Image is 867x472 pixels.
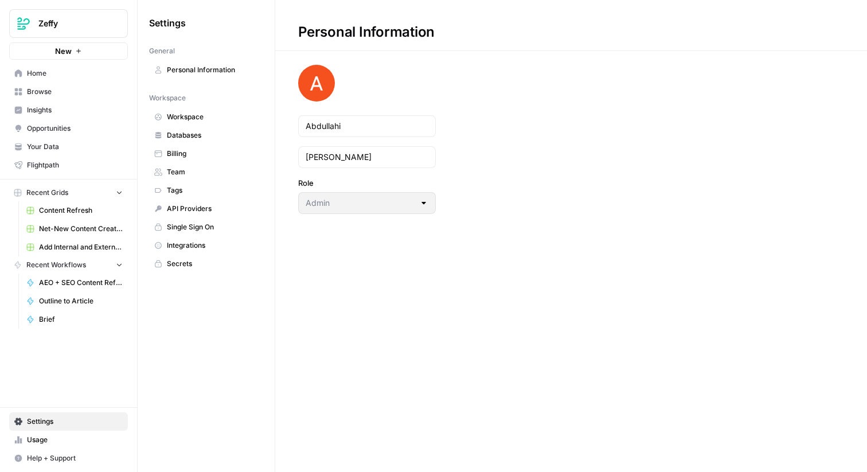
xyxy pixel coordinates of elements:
[149,145,263,163] a: Billing
[167,65,258,75] span: Personal Information
[275,23,458,41] div: Personal Information
[27,160,123,170] span: Flightpath
[149,181,263,200] a: Tags
[9,412,128,431] a: Settings
[21,274,128,292] a: AEO + SEO Content Refresh
[149,93,186,103] span: Workspace
[39,314,123,325] span: Brief
[167,112,258,122] span: Workspace
[27,435,123,445] span: Usage
[149,255,263,273] a: Secrets
[27,87,123,97] span: Browse
[39,296,123,306] span: Outline to Article
[39,224,123,234] span: Net-New Content Creation
[9,101,128,119] a: Insights
[27,68,123,79] span: Home
[21,310,128,329] a: Brief
[9,9,128,38] button: Workspace: Zeffy
[9,449,128,467] button: Help + Support
[149,61,263,79] a: Personal Information
[9,138,128,156] a: Your Data
[149,108,263,126] a: Workspace
[39,278,123,288] span: AEO + SEO Content Refresh
[9,83,128,101] a: Browse
[167,130,258,141] span: Databases
[27,105,123,115] span: Insights
[149,46,175,56] span: General
[13,13,34,34] img: Zeffy Logo
[149,16,186,30] span: Settings
[9,119,128,138] a: Opportunities
[167,149,258,159] span: Billing
[9,42,128,60] button: New
[167,204,258,214] span: API Providers
[26,188,68,198] span: Recent Grids
[21,220,128,238] a: Net-New Content Creation
[9,256,128,274] button: Recent Workflows
[9,431,128,449] a: Usage
[27,453,123,463] span: Help + Support
[39,205,123,216] span: Content Refresh
[55,45,72,57] span: New
[38,18,108,29] span: Zeffy
[9,184,128,201] button: Recent Grids
[149,236,263,255] a: Integrations
[149,200,263,218] a: API Providers
[167,185,258,196] span: Tags
[167,167,258,177] span: Team
[167,240,258,251] span: Integrations
[26,260,86,270] span: Recent Workflows
[298,65,335,102] img: avatar
[149,163,263,181] a: Team
[39,242,123,252] span: Add Internal and External Links to Page
[149,218,263,236] a: Single Sign On
[27,142,123,152] span: Your Data
[21,238,128,256] a: Add Internal and External Links to Page
[27,123,123,134] span: Opportunities
[21,292,128,310] a: Outline to Article
[298,177,436,189] label: Role
[21,201,128,220] a: Content Refresh
[167,259,258,269] span: Secrets
[27,416,123,427] span: Settings
[167,222,258,232] span: Single Sign On
[9,156,128,174] a: Flightpath
[149,126,263,145] a: Databases
[9,64,128,83] a: Home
